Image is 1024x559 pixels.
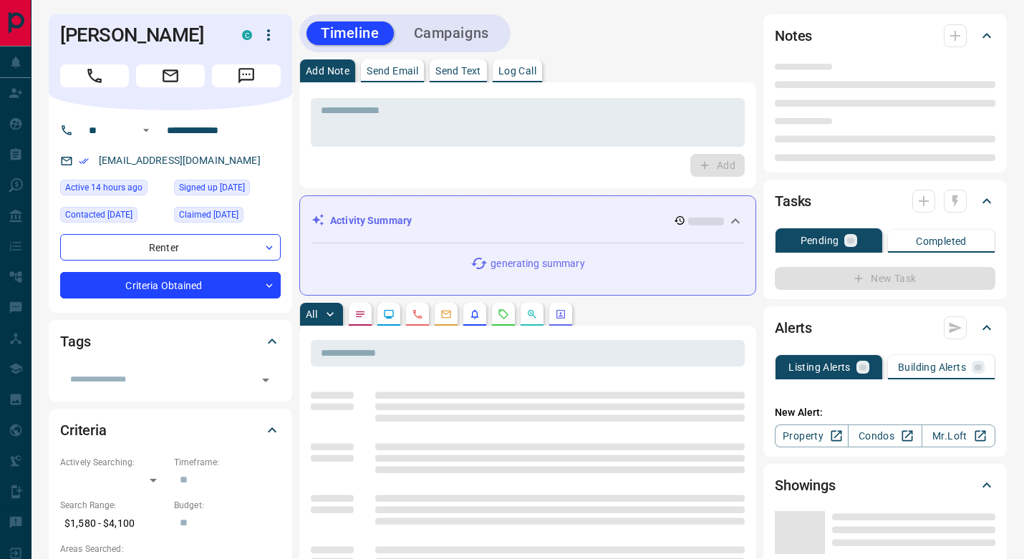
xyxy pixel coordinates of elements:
button: Campaigns [400,21,503,45]
p: Pending [801,235,839,246]
svg: Calls [412,308,423,320]
div: Notes [775,19,995,53]
a: Mr.Loft [922,424,995,447]
p: Building Alerts [898,362,966,372]
p: Actively Searching: [60,456,167,469]
h1: [PERSON_NAME] [60,24,221,47]
p: New Alert: [775,405,995,420]
div: Tags [60,324,281,359]
button: Open [137,122,155,139]
span: Email [136,64,205,87]
span: Signed up [DATE] [179,180,245,195]
h2: Tasks [775,190,811,213]
p: Activity Summary [330,213,412,228]
span: Active 14 hours ago [65,180,143,195]
div: Activity Summary [311,208,744,234]
p: Log Call [498,66,536,76]
p: Areas Searched: [60,543,281,555]
h2: Alerts [775,316,812,339]
div: Criteria [60,413,281,447]
span: Message [212,64,281,87]
a: Condos [848,424,922,447]
p: $1,580 - $4,100 [60,512,167,535]
svg: Opportunities [526,308,538,320]
button: Timeline [306,21,394,45]
svg: Listing Alerts [469,308,480,320]
svg: Agent Actions [555,308,566,320]
h2: Criteria [60,419,107,442]
span: Contacted [DATE] [65,208,132,222]
p: Send Email [367,66,418,76]
p: Send Text [435,66,481,76]
h2: Showings [775,474,836,497]
p: All [306,309,317,319]
div: Alerts [775,311,995,345]
div: Mon Jul 07 2025 [60,207,167,227]
div: Showings [775,468,995,502]
p: Add Note [306,66,349,76]
p: generating summary [491,256,584,271]
svg: Notes [354,308,366,320]
div: condos.ca [242,30,252,40]
h2: Notes [775,24,812,47]
button: Open [256,370,276,390]
a: [EMAIL_ADDRESS][DOMAIN_NAME] [99,155,261,166]
p: Search Range: [60,499,167,512]
svg: Requests [498,308,509,320]
div: Renter [60,234,281,261]
p: Listing Alerts [788,362,851,372]
a: Property [775,424,849,447]
div: Mon Jul 07 2025 [174,180,281,200]
span: Claimed [DATE] [179,208,238,222]
div: Tasks [775,184,995,218]
p: Timeframe: [174,456,281,469]
svg: Lead Browsing Activity [383,308,395,320]
svg: Emails [440,308,452,320]
svg: Email Verified [79,156,89,166]
p: Completed [916,236,967,246]
h2: Tags [60,330,90,353]
span: Call [60,64,129,87]
div: Mon Jul 07 2025 [174,207,281,227]
p: Budget: [174,499,281,512]
div: Thu Aug 14 2025 [60,180,167,200]
div: Criteria Obtained [60,272,281,298]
